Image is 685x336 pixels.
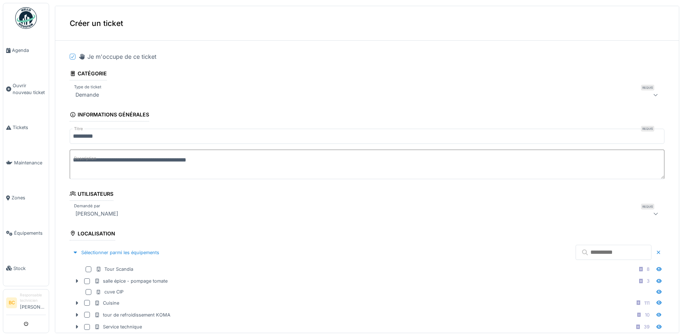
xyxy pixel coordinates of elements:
[3,145,49,181] a: Maintenance
[94,300,119,306] div: Cuisine
[14,159,46,166] span: Maintenance
[3,110,49,145] a: Tickets
[12,194,46,201] span: Zones
[96,266,133,273] div: Tour Scandia
[94,278,168,284] div: salle épice - pompage tomate
[96,288,123,295] div: cuve CIP
[13,124,46,131] span: Tickets
[641,85,654,90] div: Requis
[13,82,46,96] span: Ouvrir nouveau ticket
[73,84,103,90] label: Type de ticket
[3,216,49,251] a: Équipements
[3,180,49,216] a: Zones
[14,230,46,236] span: Équipements
[644,323,650,330] div: 39
[73,154,98,163] label: Description
[73,203,101,209] label: Demandé par
[3,68,49,110] a: Ouvrir nouveau ticket
[94,323,142,330] div: Service technique
[645,311,650,318] div: 10
[20,292,46,304] div: Responsable technicien
[70,248,162,257] div: Sélectionner parmi les équipements
[78,52,156,61] div: Je m'occupe de ce ticket
[94,311,170,318] div: tour de refroidissement KOMA
[73,90,102,99] div: Demande
[70,228,115,240] div: Localisation
[15,7,37,29] img: Badge_color-CXgf-gQk.svg
[55,6,679,41] div: Créer un ticket
[3,251,49,286] a: Stock
[641,126,654,132] div: Requis
[647,266,650,273] div: 8
[644,300,650,306] div: 111
[647,278,650,284] div: 3
[73,209,121,218] div: [PERSON_NAME]
[20,292,46,313] li: [PERSON_NAME]
[70,68,107,80] div: Catégorie
[641,204,654,209] div: Requis
[6,297,17,308] li: BC
[3,33,49,68] a: Agenda
[13,265,46,272] span: Stock
[73,126,84,132] label: Titre
[70,189,113,201] div: Utilisateurs
[12,47,46,54] span: Agenda
[6,292,46,315] a: BC Responsable technicien[PERSON_NAME]
[70,109,149,121] div: Informations générales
